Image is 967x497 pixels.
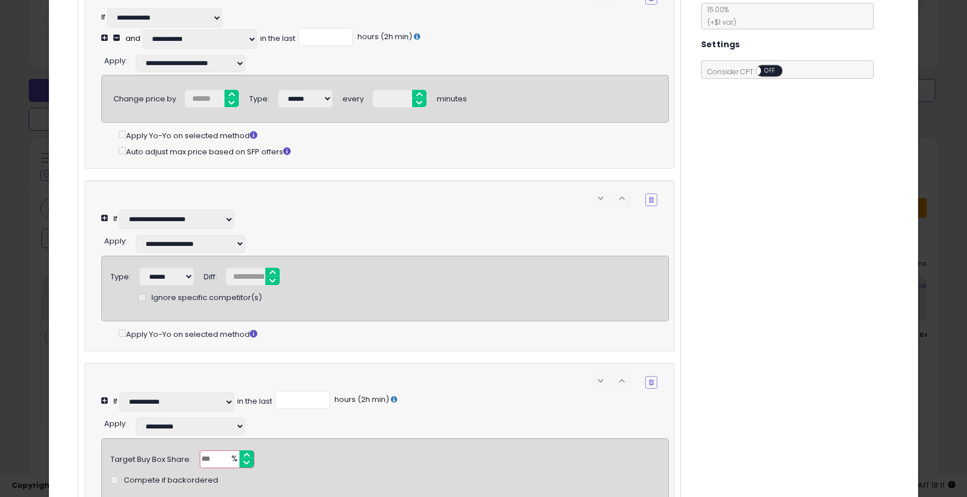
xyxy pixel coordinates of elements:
span: keyboard_arrow_down [595,193,606,204]
div: every [342,90,364,105]
i: Remove Condition [649,196,654,203]
span: Consider CPT: [702,67,798,77]
div: minutes [437,90,467,105]
span: Compete if backordered [124,475,218,486]
i: Remove Condition [649,379,654,386]
div: in the last [237,396,272,407]
div: Apply Yo-Yo on selected method [119,128,669,141]
div: in the last [260,33,295,44]
div: Type: [111,268,131,283]
span: Apply [104,55,125,66]
div: : [104,52,127,67]
div: Diff: [204,268,217,283]
span: Ignore specific competitor(s) [151,293,262,303]
span: hours (2h min) [356,31,412,42]
div: Auto adjust max price based on SFP offers [119,145,669,157]
span: Apply [104,418,125,429]
span: hours (2h min) [333,394,389,405]
span: keyboard_arrow_up [616,375,627,386]
h5: Settings [701,37,740,52]
span: keyboard_arrow_up [616,193,627,204]
span: OFF [761,66,779,76]
span: Apply [104,236,125,246]
span: keyboard_arrow_down [595,375,606,386]
div: Type: [249,90,269,105]
div: Target Buy Box Share: [111,450,191,465]
span: (+$1 var) [702,17,736,27]
div: : [104,232,127,247]
span: 15.00 % [702,5,736,27]
div: : [104,415,127,430]
span: % [224,451,243,468]
div: Change price by [113,90,176,105]
div: Apply Yo-Yo on selected method [119,327,669,340]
